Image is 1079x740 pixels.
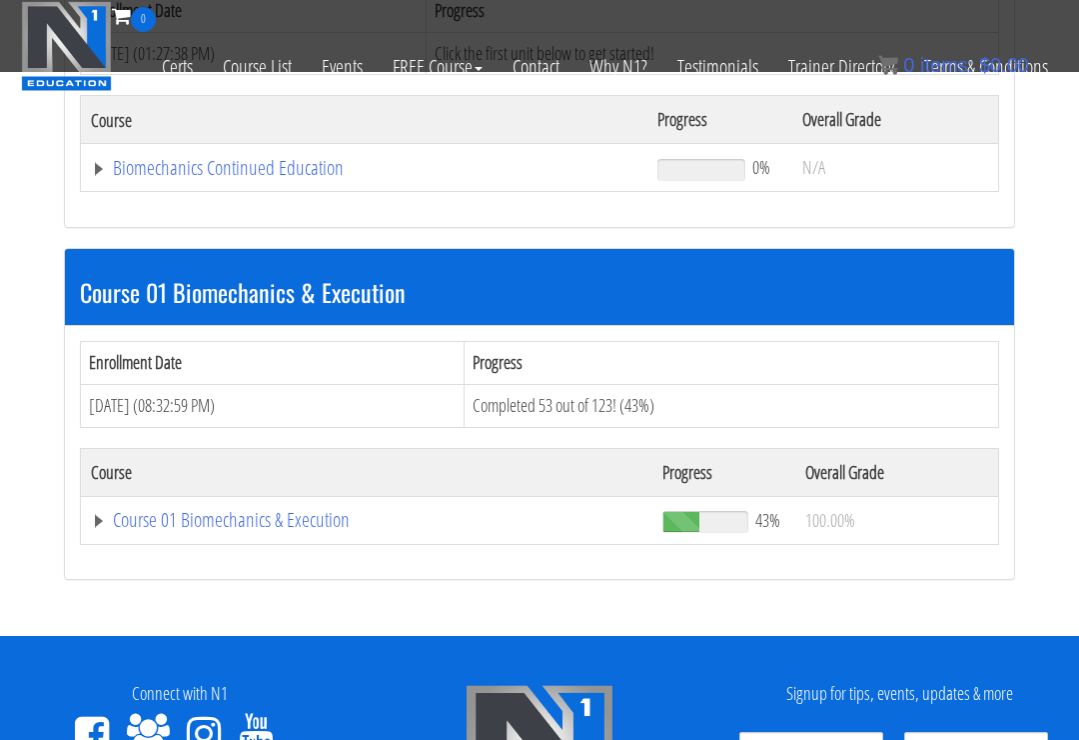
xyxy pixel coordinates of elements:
[979,54,1029,76] bdi: 0.00
[920,54,973,76] span: items:
[979,54,990,76] span: $
[307,32,378,102] a: Events
[465,342,999,385] th: Progress
[81,96,647,144] th: Course
[91,158,637,178] a: Biomechanics Continued Education
[795,496,999,544] td: 100.00%
[878,55,898,75] img: icon11.png
[574,32,662,102] a: Why N1?
[792,96,998,144] th: Overall Grade
[91,510,642,530] a: Course 01 Biomechanics & Execution
[81,448,652,496] th: Course
[112,2,156,29] a: 0
[21,1,112,91] img: n1-education
[81,384,465,427] td: [DATE] (08:32:59 PM)
[15,684,345,704] h4: Connect with N1
[80,279,999,305] h3: Course 01 Biomechanics & Execution
[792,144,998,192] td: N/A
[773,32,909,102] a: Trainer Directory
[909,32,1063,102] a: Terms & Conditions
[498,32,574,102] a: Contact
[465,384,999,427] td: Completed 53 out of 123! (43%)
[662,32,773,102] a: Testimonials
[755,509,780,531] span: 43%
[147,32,208,102] a: Certs
[647,96,792,144] th: Progress
[652,448,795,496] th: Progress
[795,448,999,496] th: Overall Grade
[752,156,770,178] span: 0%
[378,32,498,102] a: FREE Course
[734,684,1064,704] h4: Signup for tips, events, updates & more
[208,32,307,102] a: Course List
[81,342,465,385] th: Enrollment Date
[878,54,1029,76] a: 0 items: $0.00
[903,54,914,76] span: 0
[131,7,156,32] span: 0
